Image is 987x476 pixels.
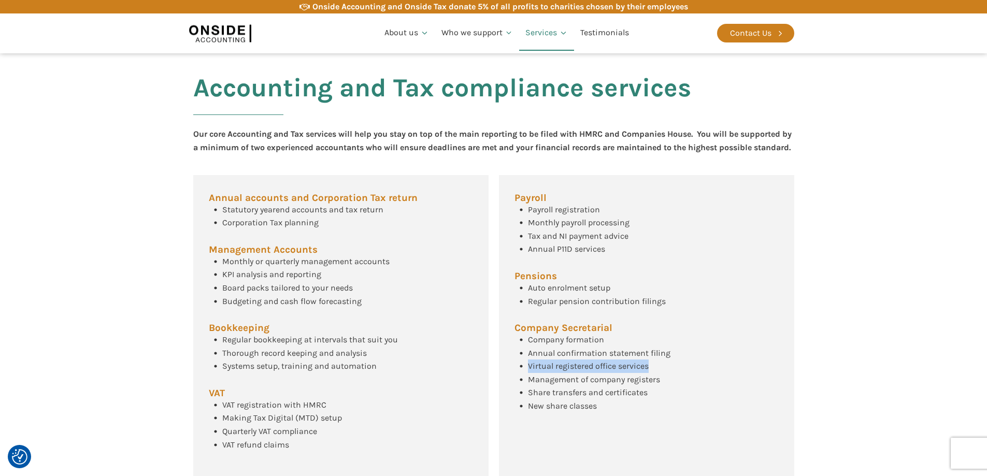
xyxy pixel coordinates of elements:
[222,256,390,266] span: Monthly or quarterly management accounts
[222,348,367,358] span: Thorough record keeping and analysis
[193,74,691,127] h2: Accounting and Tax compliance services
[730,26,771,40] div: Contact Us
[717,24,794,42] a: Contact Us
[209,245,318,255] span: Management Accounts
[514,193,547,203] span: Payroll
[209,193,418,203] span: Annual accounts and Corporation Tax return
[222,283,353,293] span: Board packs tailored to your needs
[574,16,635,51] a: Testimonials
[12,449,27,465] button: Consent Preferences
[514,323,612,333] span: Company Secretarial
[528,348,670,358] span: Annual confirmation statement filing
[209,323,269,333] span: Bookkeeping
[435,16,520,51] a: Who we support
[222,426,317,436] span: Quarterly VAT compliance
[528,244,605,254] span: Annual P11D services
[222,400,326,410] span: VAT registration with HMRC
[222,205,383,214] span: Statutory yearend accounts and tax return
[222,335,398,344] span: Regular bookkeeping at intervals that suit you
[528,387,648,397] span: Share transfers and certificates
[222,269,321,279] span: KPI analysis and reporting
[528,231,628,241] span: Tax and NI payment advice
[528,205,600,214] span: Payroll registration
[528,374,660,384] span: Management of company registers
[193,127,794,154] div: Our core Accounting and Tax services will help you stay on top of the main reporting to be filed ...
[222,296,362,306] span: Budgeting and cash flow forecasting
[222,361,377,371] span: Systems setup, training and automation
[528,218,630,227] span: Monthly payroll processing
[209,388,225,398] span: VAT
[222,413,342,423] span: Making Tax Digital (MTD) setup
[222,218,319,227] span: Corporation Tax planning
[189,21,251,45] img: Onside Accounting
[222,440,289,450] span: VAT refund claims
[528,335,604,344] span: Company formation
[528,361,649,371] span: Virtual registered office services
[528,283,610,293] span: Auto enrolment setup
[528,401,597,411] span: New share classes
[514,271,557,281] span: Pensions
[528,296,666,306] span: Regular pension contribution filings
[519,16,574,51] a: Services
[378,16,435,51] a: About us
[12,449,27,465] img: Revisit consent button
